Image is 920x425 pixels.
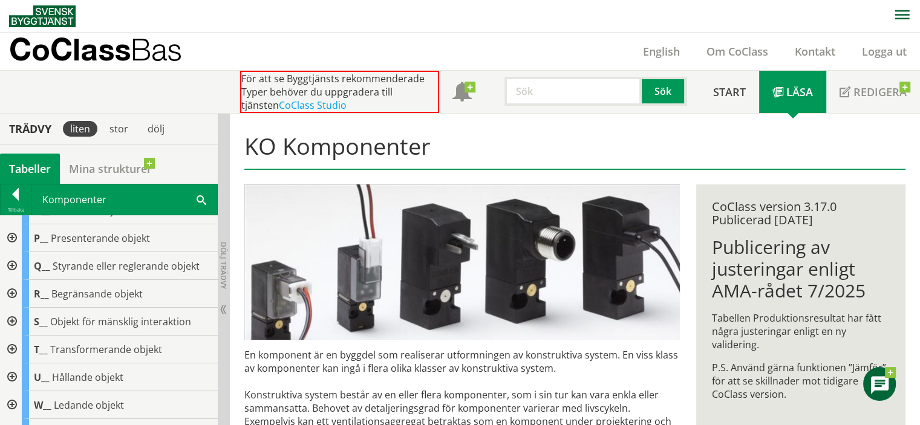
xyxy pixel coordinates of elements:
a: Om CoClass [693,44,781,59]
span: Läsa [786,85,813,99]
button: Sök [642,77,687,106]
p: P.S. Använd gärna funktionen ”Jämför” för att se skillnader mot tidigare CoClass version. [712,361,890,401]
span: Begränsande objekt [51,287,143,300]
span: Sök i tabellen [197,193,206,206]
a: CoClass Studio [279,99,347,112]
span: P__ [34,232,48,245]
span: W__ [34,398,51,412]
h1: Publicering av justeringar enligt AMA-rådet 7/2025 [712,236,890,302]
div: liten [63,121,97,137]
span: Notifikationer [452,83,472,103]
div: stor [102,121,135,137]
span: Q__ [34,259,50,273]
a: Start [700,71,759,113]
h1: KO Komponenter [244,132,906,170]
img: pilotventiler.jpg [244,184,680,340]
a: CoClassBas [9,33,208,70]
span: Start [713,85,746,99]
span: U__ [34,371,50,384]
span: Hållande objekt [52,371,123,384]
span: Transformerande objekt [50,343,162,356]
span: Bas [131,31,182,67]
span: Objekt för mänsklig interaktion [50,315,191,328]
div: För att se Byggtjänsts rekommenderade Typer behöver du uppgradera till tjänsten [240,71,439,113]
span: Ledande objekt [54,398,124,412]
p: Tabellen Produktionsresultat har fått några justeringar enligt en ny validering. [712,311,890,351]
span: Dölj trädvy [218,242,229,289]
a: Läsa [759,71,826,113]
input: Sök [504,77,642,106]
div: Trädvy [2,122,58,135]
span: T__ [34,343,48,356]
img: Svensk Byggtjänst [9,5,76,27]
span: R__ [34,287,49,300]
span: Redigera [853,85,907,99]
div: Komponenter [31,184,217,215]
div: Tillbaka [1,205,31,215]
a: Mina strukturer [60,154,161,184]
div: CoClass version 3.17.0 Publicerad [DATE] [712,200,890,227]
a: Logga ut [849,44,920,59]
a: Redigera [826,71,920,113]
a: Kontakt [781,44,849,59]
span: Styrande eller reglerande objekt [53,259,200,273]
span: S__ [34,315,48,328]
a: English [630,44,693,59]
p: CoClass [9,42,182,56]
div: dölj [140,121,172,137]
span: Presenterande objekt [51,232,150,245]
